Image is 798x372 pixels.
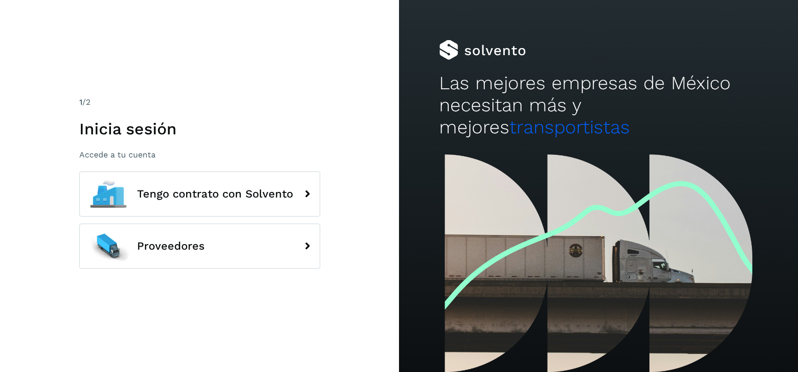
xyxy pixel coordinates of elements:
h1: Inicia sesión [79,119,320,138]
span: Proveedores [137,240,205,252]
h2: Las mejores empresas de México necesitan más y mejores [439,72,758,139]
p: Accede a tu cuenta [79,150,320,159]
span: 1 [79,97,82,107]
div: /2 [79,96,320,108]
span: transportistas [509,116,630,138]
span: Tengo contrato con Solvento [137,188,293,200]
button: Tengo contrato con Solvento [79,171,320,217]
button: Proveedores [79,224,320,269]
